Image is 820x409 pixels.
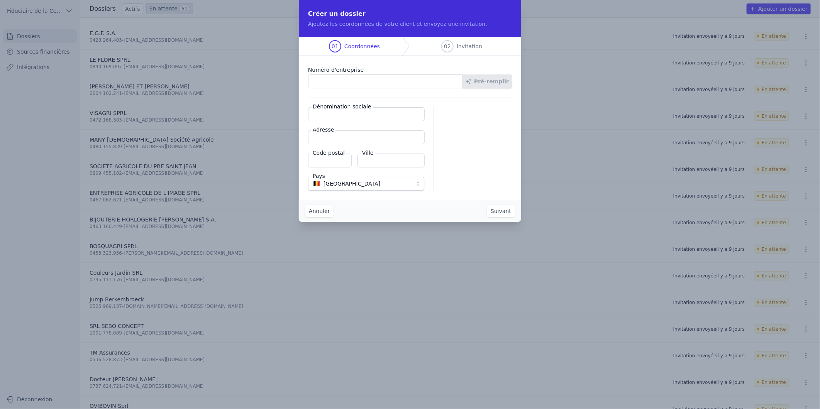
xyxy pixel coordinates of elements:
[324,179,380,188] span: [GEOGRAPHIC_DATA]
[344,42,380,50] span: Coordonnées
[463,74,512,88] button: Pré-remplir
[444,42,451,50] span: 02
[313,181,320,186] span: 🇧🇪
[311,103,373,110] label: Dénomination sociale
[308,20,512,28] p: Ajoutez les coordonnées de votre client et envoyez une invitation.
[361,149,375,157] label: Ville
[457,42,482,50] span: Invitation
[308,177,424,191] button: 🇧🇪 [GEOGRAPHIC_DATA]
[311,126,335,134] label: Adresse
[487,205,515,217] button: Suivant
[308,9,512,19] h2: Créer un dossier
[305,205,334,217] button: Annuler
[308,65,512,74] label: Numéro d'entreprise
[311,149,346,157] label: Code postal
[299,37,521,56] nav: Progress
[311,172,327,180] label: Pays
[332,42,339,50] span: 01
